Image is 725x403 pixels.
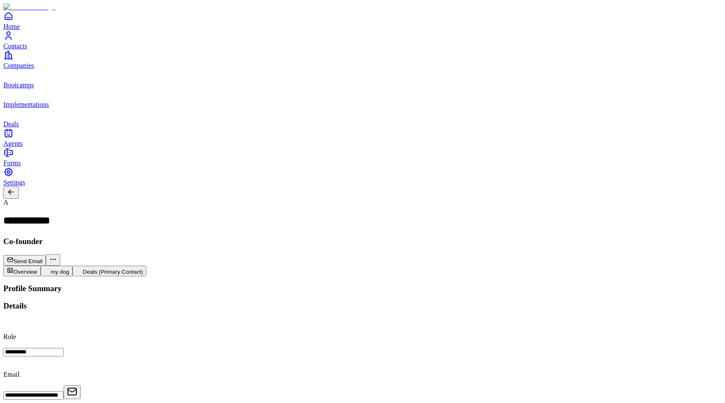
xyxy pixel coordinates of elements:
[41,266,73,276] button: my dog
[3,266,41,276] button: Overview
[3,3,56,11] img: Item Brain Logo
[3,333,722,341] p: Role
[3,11,722,30] a: Home
[3,69,722,89] a: bootcamps
[3,199,722,206] div: A
[46,254,60,266] button: More actions
[3,301,722,311] h3: Details
[3,128,722,147] a: Agents
[3,62,34,69] span: Companies
[3,179,25,186] span: Settings
[3,237,722,246] h3: Co-founder
[64,385,81,399] button: Open
[3,120,19,128] span: Deals
[3,89,722,108] a: implementations
[3,42,27,50] span: Contacts
[3,371,722,378] p: Email
[3,284,722,293] h3: Profile Summary
[3,255,46,266] button: Send Email
[3,140,22,147] span: Agents
[3,147,722,167] a: Forms
[72,266,146,276] button: Deals (Primary Contact)
[3,159,21,167] span: Forms
[3,50,722,69] a: Companies
[3,31,722,50] a: Contacts
[3,167,722,186] a: Settings
[3,108,722,128] a: deals
[3,101,49,108] span: Implementations
[14,258,42,264] span: Send Email
[3,23,20,30] span: Home
[3,81,34,89] span: Bootcamps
